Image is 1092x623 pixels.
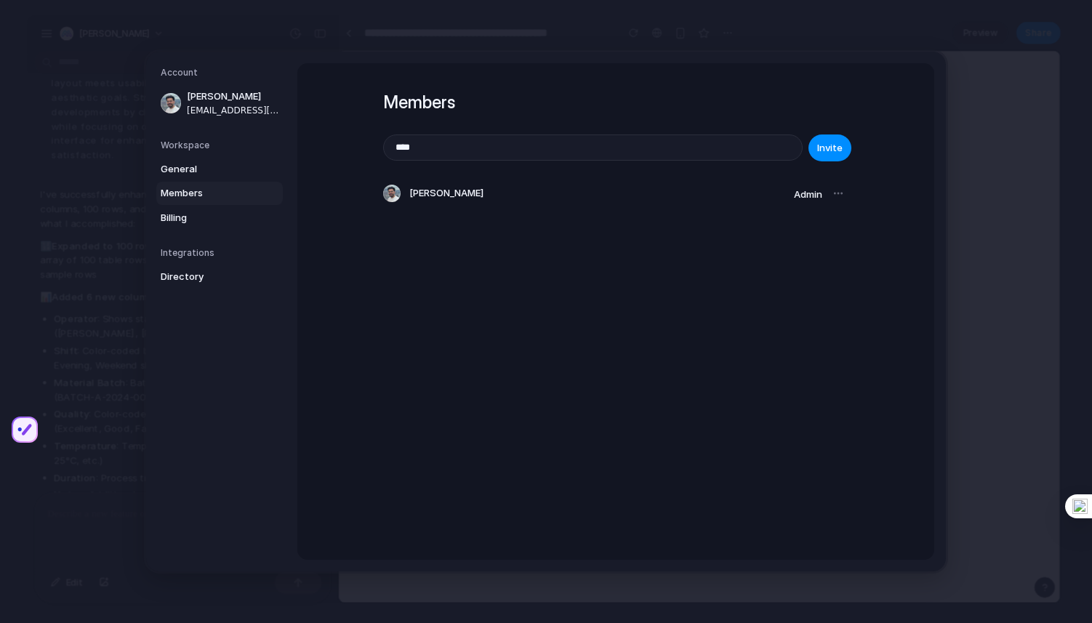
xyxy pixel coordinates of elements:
[156,158,283,181] a: General
[161,66,283,79] h5: Account
[808,134,851,161] button: Invite
[156,85,283,121] a: [PERSON_NAME][EMAIL_ADDRESS][PERSON_NAME]
[794,188,822,200] span: Admin
[383,89,848,116] h1: Members
[161,211,254,225] span: Billing
[161,162,254,177] span: General
[161,246,283,260] h5: Integrations
[187,104,280,117] span: [EMAIL_ADDRESS][PERSON_NAME]
[156,265,283,289] a: Directory
[161,270,254,284] span: Directory
[187,89,280,104] span: [PERSON_NAME]
[161,186,254,201] span: Members
[409,186,483,201] span: [PERSON_NAME]
[161,139,283,152] h5: Workspace
[156,182,283,205] a: Members
[156,206,283,230] a: Billing
[817,141,843,156] span: Invite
